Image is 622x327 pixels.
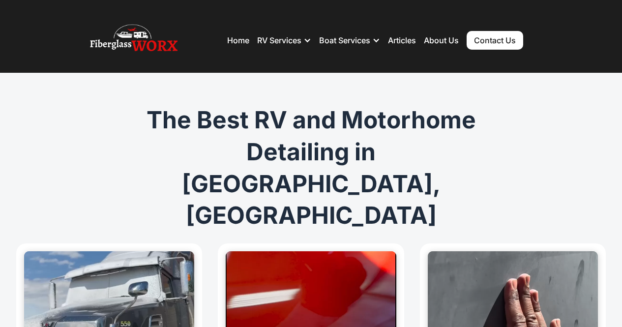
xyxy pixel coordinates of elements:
[257,26,311,55] div: RV Services
[467,31,523,50] a: Contact Us
[424,35,459,45] a: About Us
[319,35,370,45] div: Boat Services
[122,104,500,232] h1: The Best RV and Motorhome Detailing in [GEOGRAPHIC_DATA], [GEOGRAPHIC_DATA]
[227,35,249,45] a: Home
[90,21,178,60] img: Fiberglass WorX – RV Repair, RV Roof & RV Detailing
[257,35,301,45] div: RV Services
[319,26,380,55] div: Boat Services
[388,35,416,45] a: Articles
